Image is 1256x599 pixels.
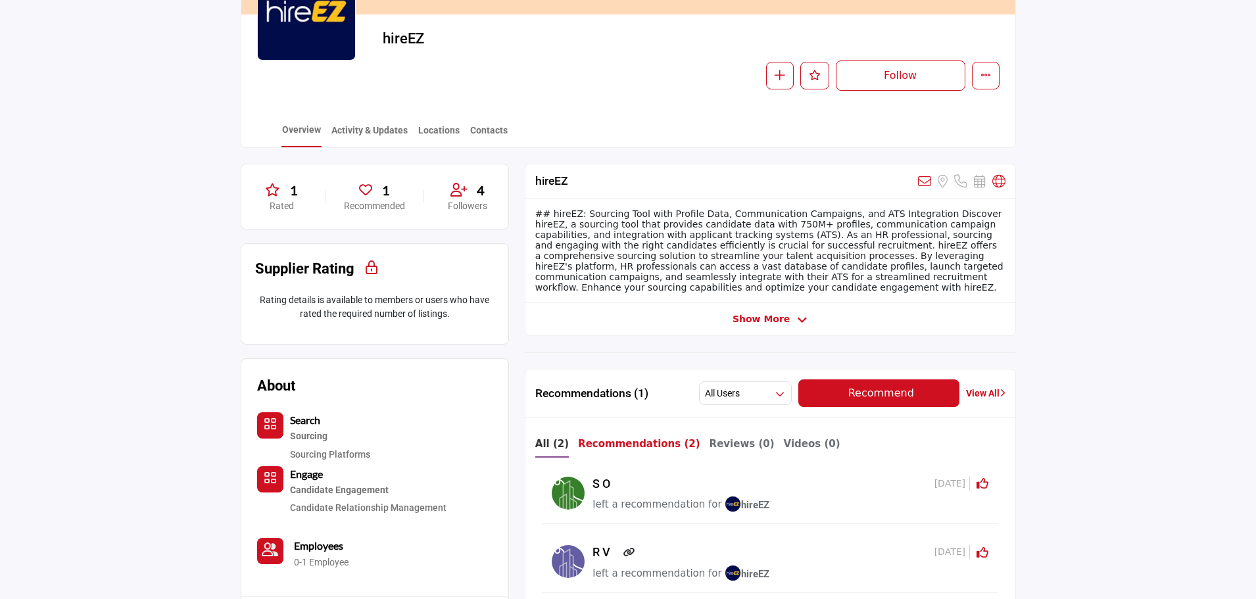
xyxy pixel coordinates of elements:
a: Link of redirect to contact page [623,546,635,560]
b: Videos (0) [784,438,840,450]
button: Category Icon [257,412,283,439]
span: left a recommendation for [592,499,721,511]
h2: hireEZ [383,30,744,47]
b: Employees [294,539,343,552]
button: Follow [836,60,965,91]
span: [DATE] [934,477,970,491]
h2: All Users [705,387,740,400]
b: Reviews (0) [710,438,775,450]
p: Recommended [344,200,405,213]
b: All (2) [535,438,569,450]
a: Engage [290,469,323,480]
a: Sourcing Platforms [290,449,370,460]
span: left a recommendation for [592,568,721,580]
div: ## hireEZ: Sourcing Tool with Profile Data, Communication Campaigns, and ATS Integration Discover... [525,199,1015,303]
a: View All [966,387,1005,400]
i: Click to Rate this activity [977,477,988,489]
a: Candidate Engagement [290,482,447,499]
span: 1 [290,180,298,200]
b: Search [290,414,320,426]
button: Category Icon [257,466,283,492]
button: Like [800,62,829,89]
a: imagehireEZ [725,566,769,583]
i: Click to Rate this activity [977,546,988,558]
p: Rated [257,200,307,213]
img: avtar-image [552,477,585,510]
button: More details [972,62,1000,89]
a: imagehireEZ [725,497,769,514]
button: Recommend [798,379,959,407]
div: Strategies and tools for maintaining active and engaging interactions with potential candidates. [290,482,447,499]
span: 1 [382,180,390,200]
h2: About [257,375,295,396]
span: Recommend [848,387,914,399]
a: Employees [294,538,343,554]
div: Strategies and tools for identifying and engaging potential candidates for specific job openings. [290,428,370,445]
a: Overview [281,123,322,147]
a: Locations [418,124,460,147]
span: 4 [477,180,485,200]
p: Followers [443,200,493,213]
a: 0-1 Employee [294,556,349,569]
h2: Supplier Rating [255,258,354,279]
b: Engage [290,467,323,480]
b: Recommendations (2) [578,438,700,450]
p: Rating details is available to members or users who have rated the required number of listings. [255,293,495,321]
span: Show More [733,312,790,326]
h5: R V [592,545,620,560]
span: hireEZ [725,568,769,580]
button: All Users [699,381,792,405]
h5: S O [592,477,620,491]
a: Sourcing [290,428,370,445]
button: Contact-Employee Icon [257,538,283,564]
img: image [725,565,741,581]
a: Search [290,416,320,426]
a: Activity & Updates [331,124,408,147]
a: Link of redirect to contact page [257,538,283,564]
h2: Recommendations (1) [535,387,648,400]
h2: hireEZ [535,174,568,188]
img: image [725,496,741,512]
a: Candidate Relationship Management [290,502,447,513]
a: Contacts [470,124,508,147]
span: hireEZ [725,499,769,511]
img: avtar-image [552,545,585,578]
span: [DATE] [934,545,970,559]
